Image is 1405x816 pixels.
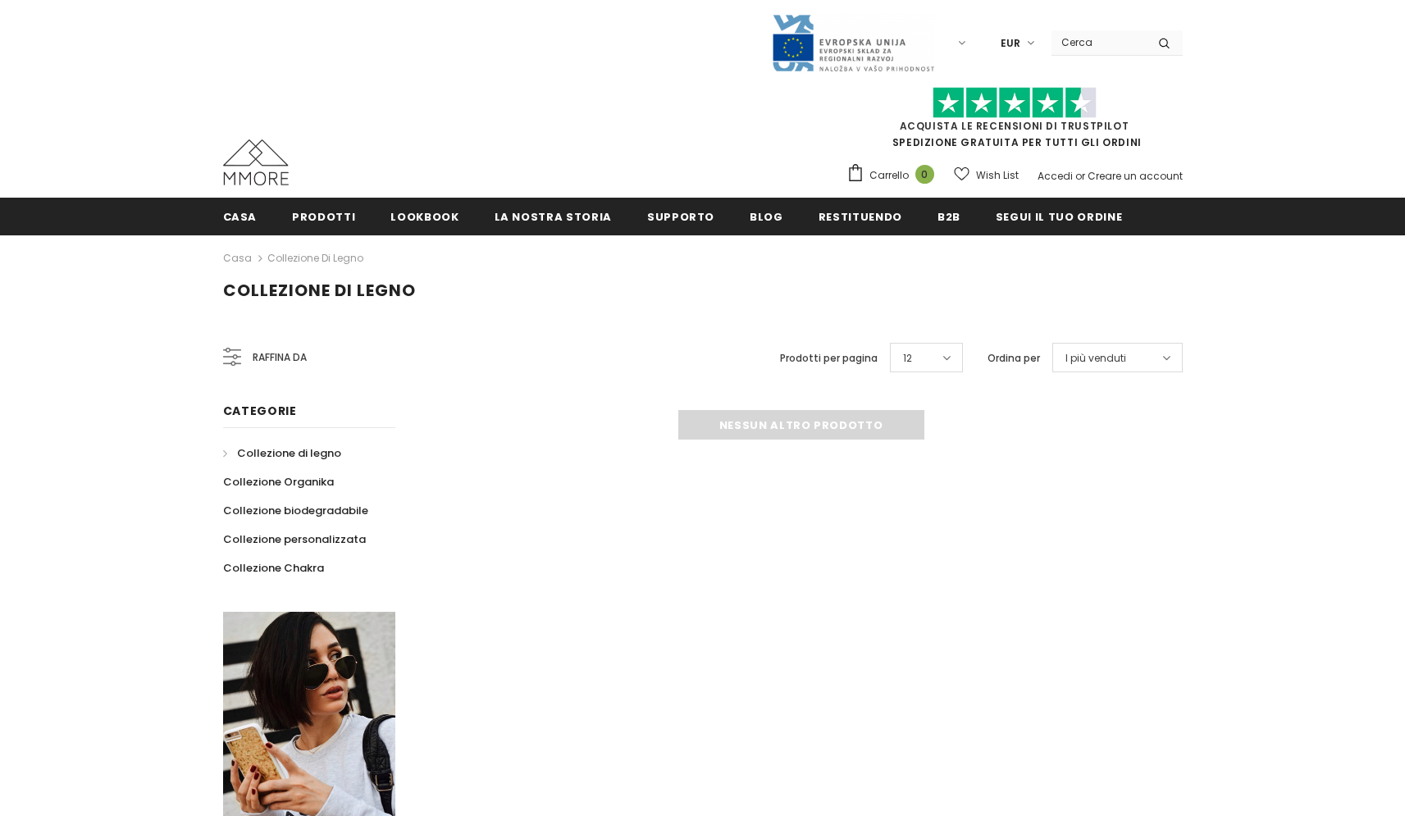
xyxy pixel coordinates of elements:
span: Blog [750,209,783,225]
span: 12 [903,350,912,367]
span: supporto [647,209,714,225]
span: Restituendo [819,209,902,225]
label: Prodotti per pagina [780,350,878,367]
span: Collezione di legno [223,279,416,302]
a: Blog [750,198,783,235]
a: Collezione Organika [223,467,334,496]
span: Collezione personalizzata [223,531,366,547]
a: La nostra storia [495,198,612,235]
span: Segui il tuo ordine [996,209,1122,225]
span: SPEDIZIONE GRATUITA PER TUTTI GLI ORDINI [846,94,1183,149]
a: Casa [223,198,258,235]
span: B2B [937,209,960,225]
a: Collezione Chakra [223,554,324,582]
a: Prodotti [292,198,355,235]
a: Segui il tuo ordine [996,198,1122,235]
span: 0 [915,165,934,184]
span: Lookbook [390,209,458,225]
span: Prodotti [292,209,355,225]
a: Accedi [1038,169,1073,183]
a: Wish List [954,161,1019,189]
span: Carrello [869,167,909,184]
a: Lookbook [390,198,458,235]
img: Casi MMORE [223,139,289,185]
span: Wish List [976,167,1019,184]
span: I più venduti [1065,350,1126,367]
a: B2B [937,198,960,235]
img: Fidati di Pilot Stars [933,87,1097,119]
span: Collezione Organika [223,474,334,490]
a: Collezione biodegradabile [223,496,368,525]
span: La nostra storia [495,209,612,225]
span: Categorie [223,403,297,419]
a: Acquista le recensioni di TrustPilot [900,119,1129,133]
img: Javni Razpis [771,13,935,73]
a: Casa [223,248,252,268]
a: Creare un account [1088,169,1183,183]
span: or [1075,169,1085,183]
span: EUR [1001,35,1020,52]
span: Collezione di legno [237,445,341,461]
span: Casa [223,209,258,225]
span: Collezione biodegradabile [223,503,368,518]
a: Collezione di legno [223,439,341,467]
span: Collezione Chakra [223,560,324,576]
a: supporto [647,198,714,235]
a: Collezione personalizzata [223,525,366,554]
a: Collezione di legno [267,251,363,265]
a: Javni Razpis [771,35,935,49]
input: Search Site [1051,30,1146,54]
label: Ordina per [988,350,1040,367]
a: Carrello 0 [846,163,942,188]
span: Raffina da [253,349,307,367]
a: Restituendo [819,198,902,235]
